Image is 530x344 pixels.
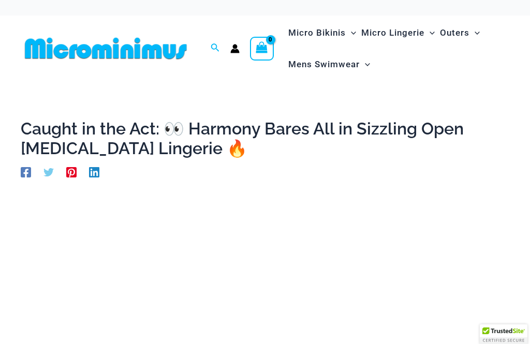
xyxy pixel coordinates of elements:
[480,324,527,344] div: TrustedSite Certified
[66,166,77,177] a: Pinterest
[250,37,274,61] a: View Shopping Cart, empty
[21,166,31,177] a: Facebook
[424,20,435,46] span: Menu Toggle
[361,20,424,46] span: Micro Lingerie
[437,17,482,49] a: OutersMenu ToggleMenu Toggle
[346,20,356,46] span: Menu Toggle
[43,166,54,177] a: Twitter
[288,20,346,46] span: Micro Bikinis
[288,51,360,78] span: Mens Swimwear
[89,166,99,177] a: Linkedin
[211,42,220,55] a: Search icon link
[286,49,373,80] a: Mens SwimwearMenu ToggleMenu Toggle
[286,17,359,49] a: Micro BikinisMenu ToggleMenu Toggle
[360,51,370,78] span: Menu Toggle
[440,20,469,46] span: Outers
[469,20,480,46] span: Menu Toggle
[359,17,437,49] a: Micro LingerieMenu ToggleMenu Toggle
[21,119,509,159] h1: Caught in the Act: 👀 Harmony Bares All in Sizzling Open [MEDICAL_DATA] Lingerie 🔥
[21,37,191,60] img: MM SHOP LOGO FLAT
[230,44,240,53] a: Account icon link
[284,16,509,82] nav: Site Navigation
